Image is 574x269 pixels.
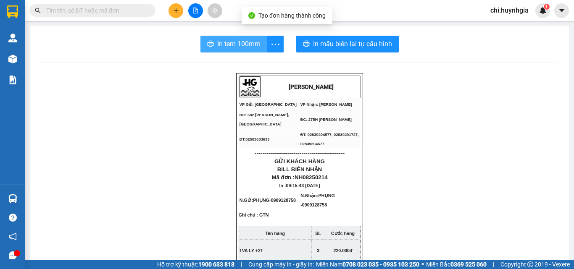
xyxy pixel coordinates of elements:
span: ĐC: 582 [PERSON_NAME], [GEOGRAPHIC_DATA] [240,113,289,126]
strong: [PERSON_NAME] [289,84,334,90]
span: chi.huynhgia [484,5,535,16]
button: printerIn tem 100mm [200,36,267,52]
span: | [493,260,494,269]
span: more [267,39,283,50]
span: Miền Bắc [426,260,487,269]
span: search [35,8,41,13]
img: logo-vxr [7,5,18,18]
span: plus [173,8,179,13]
button: plus [169,3,183,18]
span: printer [303,40,310,48]
span: file-add [192,8,198,13]
span: PHỤNG [253,198,269,203]
span: 3 [317,248,319,253]
input: Tìm tên, số ĐT hoặc mã đơn [46,6,145,15]
span: Tạo đơn hàng thành công [258,12,326,19]
span: VP Gửi: [GEOGRAPHIC_DATA] [240,102,297,107]
span: question-circle [9,214,17,222]
span: 0909128758 [271,198,296,203]
strong: Tên hàng [265,231,285,236]
span: Hỗ trợ kỹ thuật: [157,260,234,269]
span: In mẫu biên lai tự cấu hình [313,39,392,49]
button: caret-down [554,3,569,18]
img: logo [240,76,261,97]
span: aim [212,8,218,13]
span: ⚪️ [421,263,424,266]
strong: 0369 525 060 [450,261,487,268]
span: notification [9,232,17,240]
span: 09:15:43 [DATE] [286,183,320,188]
span: GỬI KHÁCH HÀNG [274,158,325,165]
span: 220.000đ [334,248,353,253]
button: aim [208,3,222,18]
span: ĐC: 275H [PERSON_NAME] [300,118,352,122]
span: PHỤNG - [300,193,335,207]
span: - [269,198,296,203]
span: In : [279,183,320,188]
sup: 1 [544,4,550,10]
img: warehouse-icon [8,34,17,42]
span: copyright [527,261,533,267]
span: VP Nhận: [PERSON_NAME] [300,102,352,107]
span: Mã đơn : [271,174,327,180]
span: 1 [545,4,548,10]
strong: 0708 023 035 - 0935 103 250 [342,261,419,268]
span: In tem 100mm [217,39,261,49]
span: ĐT:02583633633 [240,137,270,141]
span: NH08250214 [295,174,328,180]
span: BILL BIÊN NHẬN [277,166,322,172]
button: file-add [188,3,203,18]
span: Cung cấp máy in - giấy in: [248,260,314,269]
span: N.Nhận: [300,193,335,207]
img: warehouse-icon [8,194,17,203]
span: | [241,260,242,269]
img: icon-new-feature [539,7,547,14]
strong: SL [315,231,321,236]
span: caret-down [558,7,566,14]
strong: 1900 633 818 [198,261,234,268]
span: N.Gửi: [240,198,296,203]
img: warehouse-icon [8,55,17,63]
span: ---------------------------------------------- [255,150,345,157]
span: Miền Nam [316,260,419,269]
span: check-circle [248,12,255,19]
span: 0909128758 [302,202,327,207]
button: printerIn mẫu biên lai tự cấu hình [296,36,399,52]
button: more [267,36,284,52]
strong: Cước hàng [331,231,355,236]
span: Ghi chú : GTN [239,212,269,224]
span: ĐT: 02839204577, 02839201727, 02839204577 [300,133,359,146]
span: 1VA LY +2T [240,248,263,253]
img: solution-icon [8,76,17,84]
span: message [9,251,17,259]
span: printer [207,40,214,48]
